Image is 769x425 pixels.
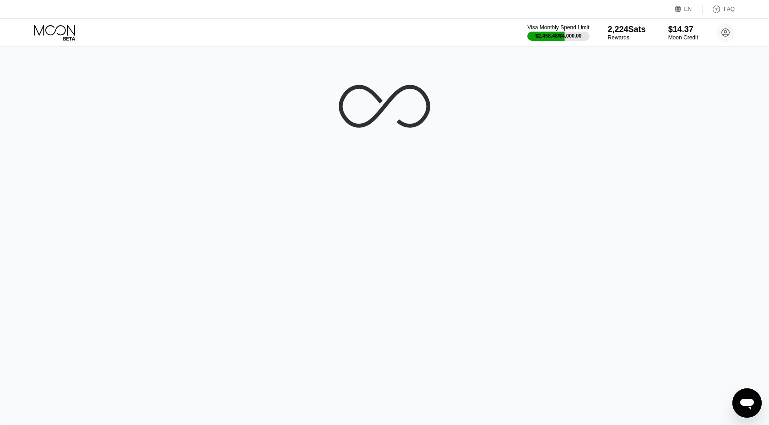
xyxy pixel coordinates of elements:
[684,6,692,12] div: EN
[703,5,735,14] div: FAQ
[608,25,646,41] div: 2,224SatsRewards
[608,25,646,34] div: 2,224 Sats
[608,34,646,41] div: Rewards
[675,5,703,14] div: EN
[668,25,698,41] div: $14.37Moon Credit
[732,388,762,418] iframe: Button to launch messaging window
[527,24,589,31] div: Visa Monthly Spend Limit
[668,34,698,41] div: Moon Credit
[724,6,735,12] div: FAQ
[535,33,581,38] div: $2,458.48 / $4,000.00
[527,24,589,41] div: Visa Monthly Spend Limit$2,458.48/$4,000.00
[668,25,698,34] div: $14.37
